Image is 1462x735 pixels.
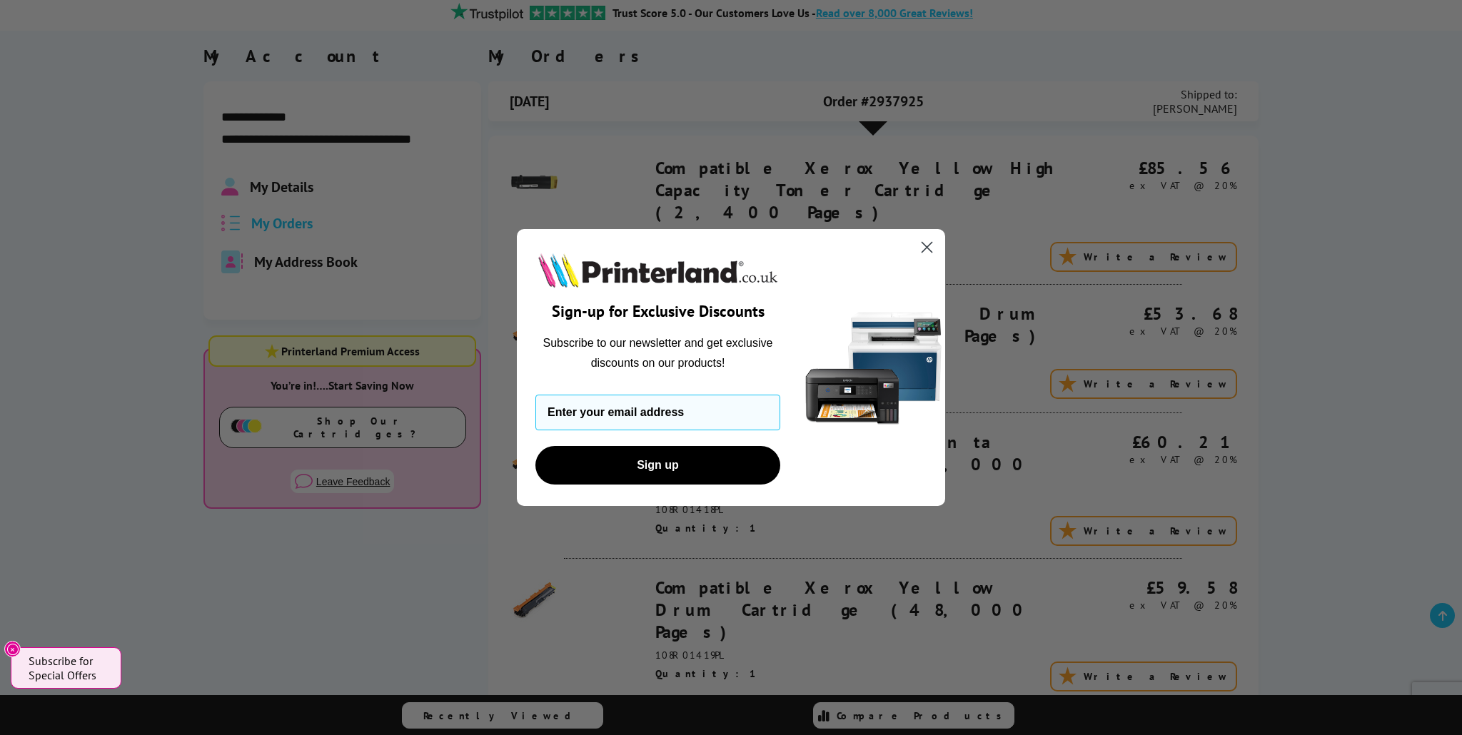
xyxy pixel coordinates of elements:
[802,229,945,507] img: 5290a21f-4df8-4860-95f4-ea1e8d0e8904.png
[543,337,773,369] span: Subscribe to our newsletter and get exclusive discounts on our products!
[4,641,21,657] button: Close
[535,250,780,290] img: Printerland.co.uk
[535,446,780,485] button: Sign up
[552,301,765,321] span: Sign-up for Exclusive Discounts
[29,654,107,682] span: Subscribe for Special Offers
[914,235,939,260] button: Close dialog
[535,395,780,430] input: Enter your email address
